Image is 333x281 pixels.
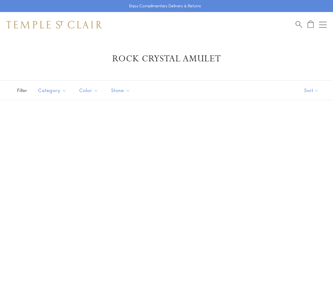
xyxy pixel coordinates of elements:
[108,86,135,94] span: Stone
[129,3,201,9] p: Enjoy Complimentary Delivery & Returns
[33,83,71,97] button: Category
[319,21,327,28] button: Open navigation
[35,86,71,94] span: Category
[16,53,317,65] h1: Rock Crystal Amulet
[106,83,135,97] button: Stone
[296,21,302,28] a: Search
[6,21,102,28] img: Temple St. Clair
[290,81,333,100] button: Show sort by
[75,83,103,97] button: Color
[76,86,103,94] span: Color
[308,21,314,28] a: Open Shopping Bag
